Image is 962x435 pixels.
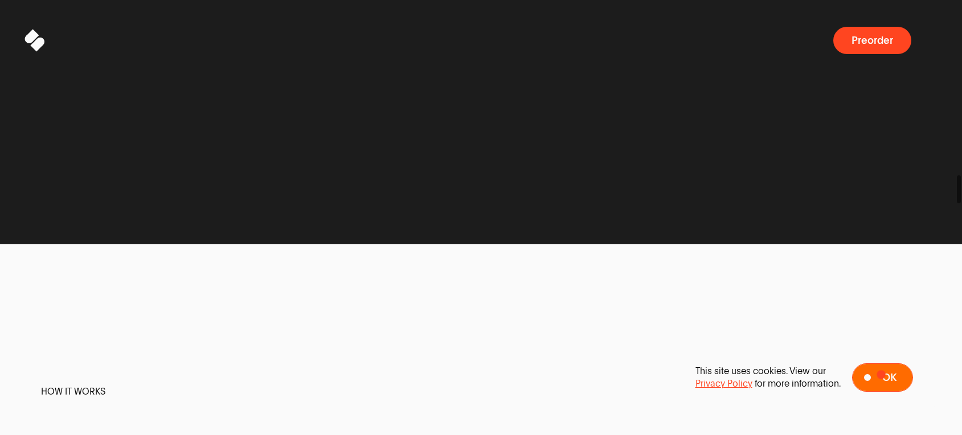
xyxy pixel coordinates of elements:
[852,363,914,392] button: Ok
[833,27,911,54] button: Preorder a SPARQ Diagnostics Device
[41,385,105,398] span: How It Works
[882,372,896,383] span: Ok
[695,377,752,390] a: Privacy Policy
[695,365,841,390] p: This site uses cookies. View our for more information.
[852,35,893,46] span: Preorder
